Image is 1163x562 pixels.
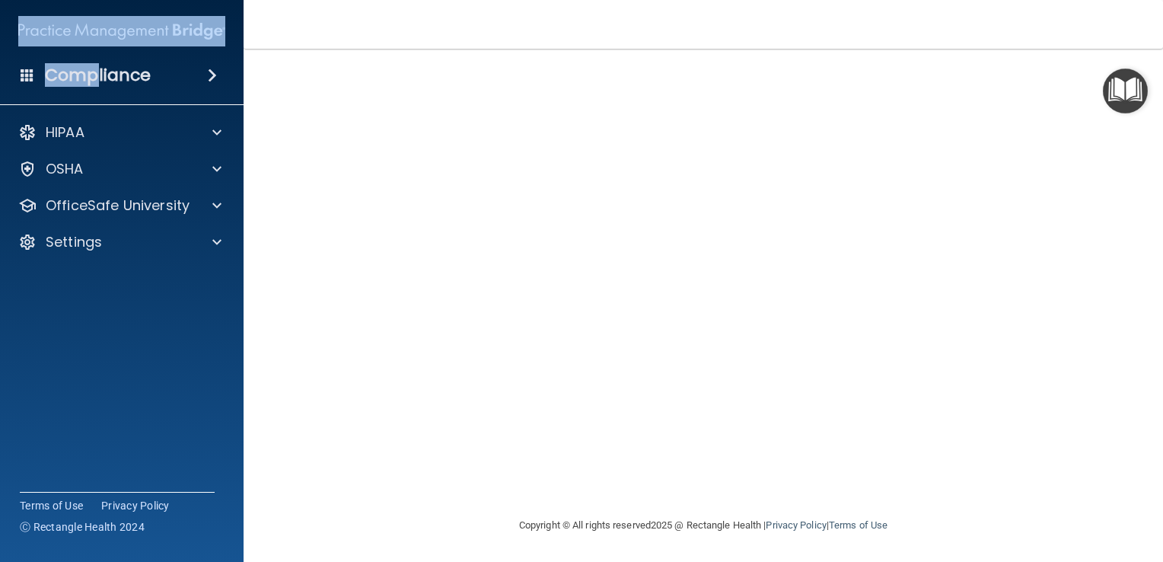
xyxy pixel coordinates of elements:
div: Copyright © All rights reserved 2025 @ Rectangle Health | | [425,501,981,550]
span: Ⓒ Rectangle Health 2024 [20,519,145,535]
p: OfficeSafe University [46,196,190,215]
h4: Compliance [45,65,151,86]
a: OfficeSafe University [18,196,221,215]
img: PMB logo [18,16,225,46]
a: Privacy Policy [101,498,170,513]
a: Terms of Use [20,498,83,513]
a: HIPAA [18,123,221,142]
a: Privacy Policy [766,519,826,531]
iframe: Drift Widget Chat Controller [900,479,1145,539]
a: Settings [18,233,221,251]
a: Terms of Use [829,519,887,531]
p: Settings [46,233,102,251]
p: HIPAA [46,123,84,142]
button: Open Resource Center [1103,69,1148,113]
p: OSHA [46,160,84,178]
a: OSHA [18,160,221,178]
